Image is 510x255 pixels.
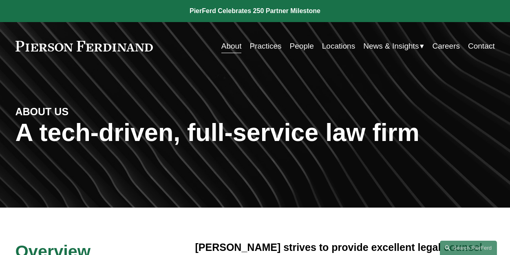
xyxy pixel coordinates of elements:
h1: A tech-driven, full-service law firm [15,119,495,147]
a: Contact [468,38,495,54]
span: News & Insights [363,39,419,53]
a: Careers [432,38,460,54]
a: People [290,38,314,54]
strong: ABOUT US [15,106,69,117]
a: folder dropdown [363,38,424,54]
a: Practices [249,38,281,54]
a: About [221,38,242,54]
a: Locations [322,38,355,54]
a: Search this site [440,241,497,255]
